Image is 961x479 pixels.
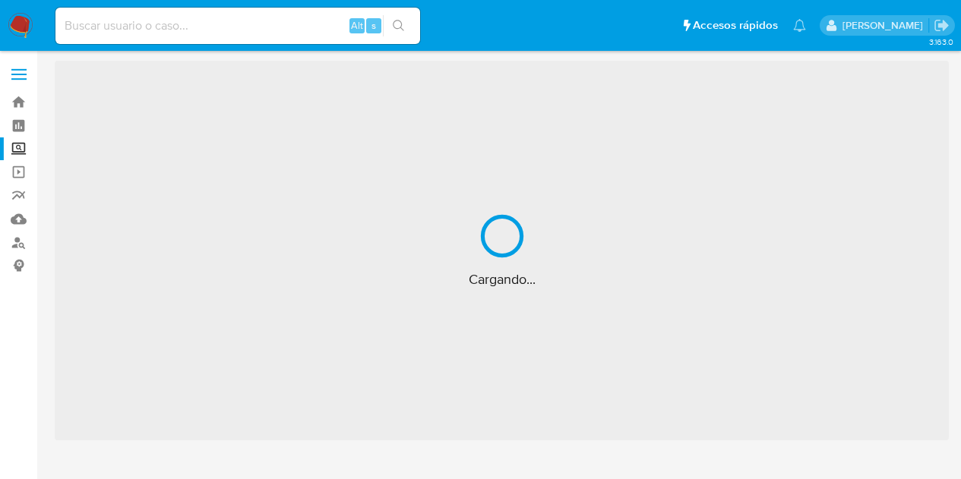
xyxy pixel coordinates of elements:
[693,17,778,33] span: Accesos rápidos
[55,16,420,36] input: Buscar usuario o caso...
[383,15,414,36] button: search-icon
[371,18,376,33] span: s
[934,17,950,33] a: Salir
[793,19,806,32] a: Notificaciones
[351,18,363,33] span: Alt
[469,270,536,288] span: Cargando...
[842,18,928,33] p: loui.hernandezrodriguez@mercadolibre.com.mx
